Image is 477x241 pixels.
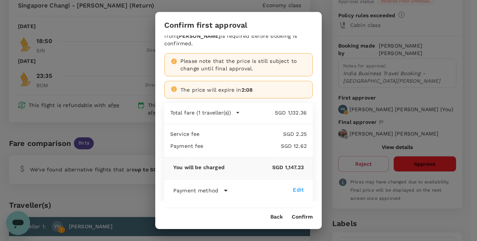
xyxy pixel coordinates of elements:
button: Confirm [292,214,313,220]
button: Back [270,214,283,220]
p: Service fee [170,130,200,138]
div: Please note that the price is still subject to change until final approval. [180,57,306,72]
p: Payment fee [170,142,204,150]
p: SGD 1,147.23 [225,164,304,171]
h3: Confirm first approval [164,21,247,30]
p: SGD 2.25 [200,130,307,138]
p: Payment method [173,187,218,194]
div: This is the first approval step. Final approval from is required before booking is confirmed. [164,25,313,47]
span: 2:08 [241,87,253,93]
div: Edit [293,186,304,193]
p: You will be charged [173,164,225,171]
p: SGD 12.62 [204,142,307,150]
button: Total fare (1 traveller(s)) [170,109,240,116]
p: SGD 1,132.36 [240,109,307,116]
b: [PERSON_NAME] [177,33,221,39]
div: The price will expire in [180,86,306,94]
p: Total fare (1 traveller(s)) [170,109,231,116]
